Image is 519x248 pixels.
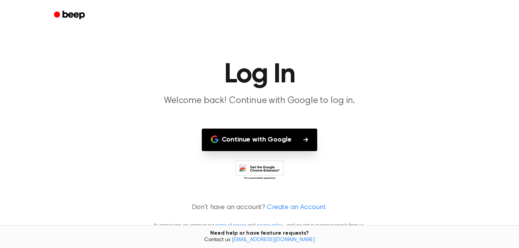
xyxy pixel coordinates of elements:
[232,237,315,243] a: [EMAIL_ADDRESS][DOMAIN_NAME]
[49,8,92,23] a: Beep
[5,237,514,244] span: Contact us
[216,223,246,228] a: terms of service
[267,203,326,213] a: Create an Account
[9,203,510,213] p: Don't have an account?
[64,61,455,89] h1: Log In
[257,223,283,228] a: privacy policy
[113,95,406,107] p: Welcome back! Continue with Google to log in.
[202,129,318,151] button: Continue with Google
[9,222,510,229] p: By continuing, you agree to our and , and you opt in to receive emails from us.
